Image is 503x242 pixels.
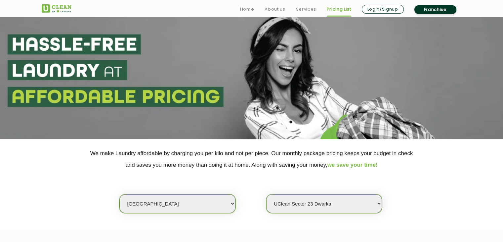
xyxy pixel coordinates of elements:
[296,5,316,13] a: Services
[265,5,285,13] a: About us
[240,5,254,13] a: Home
[414,5,456,14] a: Franchise
[42,4,71,13] img: UClean Laundry and Dry Cleaning
[42,148,462,171] p: We make Laundry affordable by charging you per kilo and not per piece. Our monthly package pricin...
[327,162,378,168] span: we save your time!
[327,5,351,13] a: Pricing List
[362,5,404,14] a: Login/Signup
